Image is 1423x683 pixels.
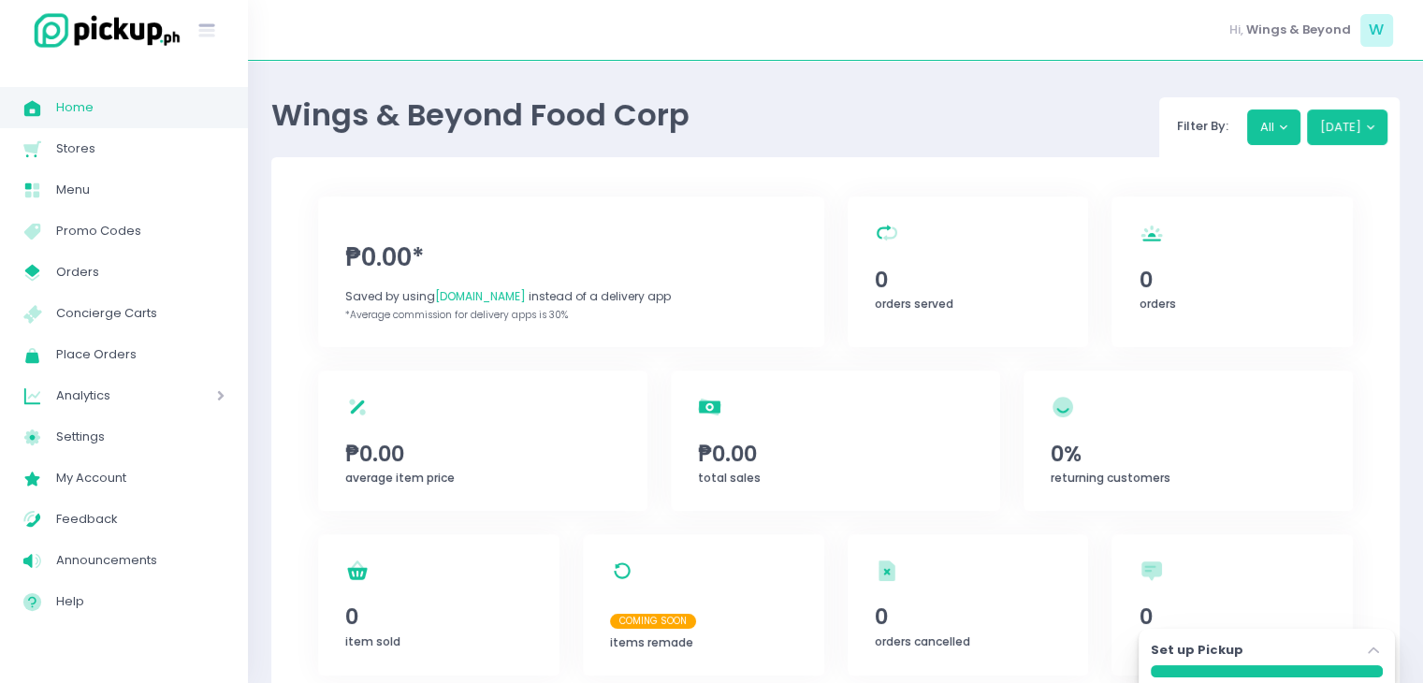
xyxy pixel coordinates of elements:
[1051,438,1326,470] span: 0%
[56,137,225,161] span: Stores
[698,438,973,470] span: ₱0.00
[610,634,693,650] span: items remade
[1246,21,1351,39] span: Wings & Beyond
[56,301,225,326] span: Concierge Carts
[345,308,568,322] span: *Average commission for delivery apps is 30%
[1140,296,1176,312] span: orders
[345,240,796,276] span: ₱0.00*
[56,178,225,202] span: Menu
[875,296,953,312] span: orders served
[56,548,225,573] span: Announcements
[56,219,225,243] span: Promo Codes
[1051,470,1170,486] span: returning customers
[1024,371,1353,511] a: 0%returning customers
[1111,534,1353,676] a: 0refunded orders
[1307,109,1388,145] button: [DATE]
[1140,264,1326,296] span: 0
[1111,196,1353,347] a: 0orders
[875,601,1061,632] span: 0
[345,601,531,632] span: 0
[56,384,164,408] span: Analytics
[318,371,647,511] a: ₱0.00average item price
[56,507,225,531] span: Feedback
[345,470,455,486] span: average item price
[56,260,225,284] span: Orders
[345,633,400,649] span: item sold
[875,633,970,649] span: orders cancelled
[318,534,559,676] a: 0item sold
[671,371,1000,511] a: ₱0.00total sales
[1360,14,1393,47] span: W
[23,10,182,51] img: logo
[435,288,526,304] span: [DOMAIN_NAME]
[1140,601,1326,632] span: 0
[345,288,796,305] div: Saved by using instead of a delivery app
[848,534,1089,676] a: 0orders cancelled
[56,425,225,449] span: Settings
[271,94,690,136] span: Wings & Beyond Food Corp
[56,342,225,367] span: Place Orders
[875,264,1061,296] span: 0
[56,95,225,120] span: Home
[56,589,225,614] span: Help
[610,614,696,629] span: Coming Soon
[1171,117,1235,135] span: Filter By:
[345,438,620,470] span: ₱0.00
[56,466,225,490] span: My Account
[698,470,761,486] span: total sales
[1229,21,1243,39] span: Hi,
[848,196,1089,347] a: 0orders served
[1247,109,1301,145] button: All
[1151,641,1243,660] label: Set up Pickup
